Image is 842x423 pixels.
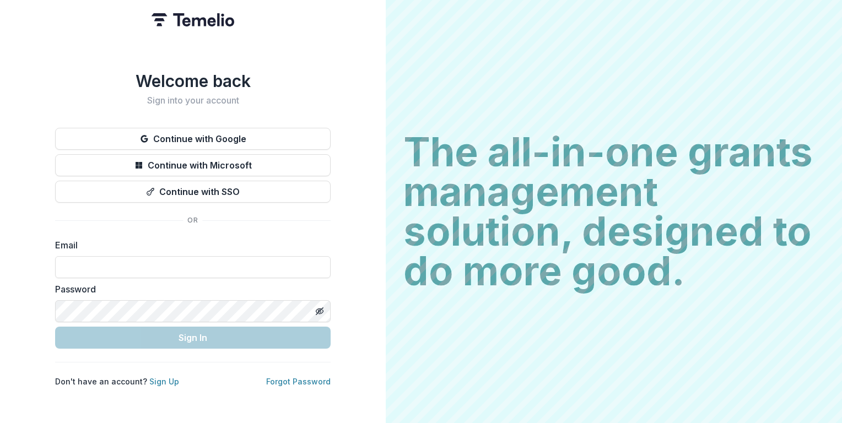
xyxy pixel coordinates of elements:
[152,13,234,26] img: Temelio
[55,376,179,387] p: Don't have an account?
[55,71,331,91] h1: Welcome back
[55,327,331,349] button: Sign In
[55,283,324,296] label: Password
[55,154,331,176] button: Continue with Microsoft
[266,377,331,386] a: Forgot Password
[55,128,331,150] button: Continue with Google
[55,95,331,106] h2: Sign into your account
[55,238,324,252] label: Email
[311,302,328,320] button: Toggle password visibility
[55,181,331,203] button: Continue with SSO
[149,377,179,386] a: Sign Up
